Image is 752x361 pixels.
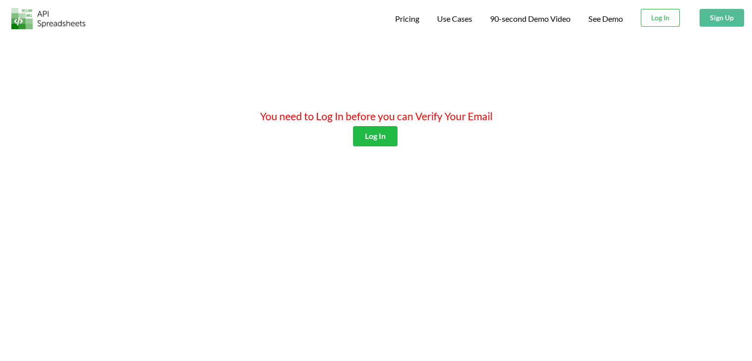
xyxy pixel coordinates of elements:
[490,15,571,23] span: 90-second Demo Video
[437,14,472,23] span: Use Cases
[395,14,419,23] span: Pricing
[353,126,398,146] button: Log In
[113,110,639,122] h4: You need to Log In before you can Verify Your Email
[588,14,623,24] a: See Demo
[11,8,86,29] img: Logo.png
[700,9,744,27] button: Sign Up
[641,9,680,27] button: Log In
